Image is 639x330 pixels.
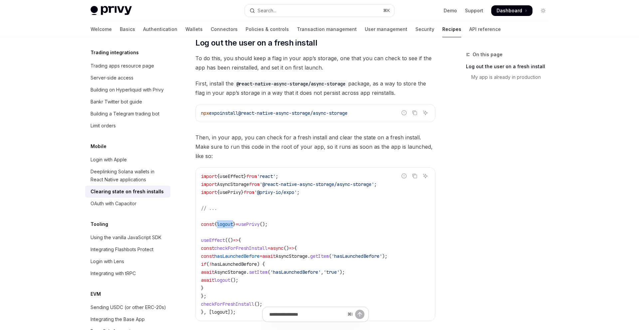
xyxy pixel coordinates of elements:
a: Recipes [442,21,461,37]
span: '@react-native-async-storage/async-storage' [260,181,374,187]
div: Sending USDC (or other ERC-20s) [91,303,166,311]
span: AsyncStorage [217,181,249,187]
span: @react-native-async-storage/async-storage [238,110,347,116]
div: Clearing state on fresh installs [91,188,164,196]
span: '@privy-io/expo' [254,189,297,195]
span: from [244,189,254,195]
span: (); [254,301,262,307]
span: { [217,173,220,179]
button: Report incorrect code [400,172,408,180]
a: Security [415,21,434,37]
h5: Tooling [91,220,108,228]
div: Search... [258,7,276,15]
div: Integrating with tRPC [91,269,136,277]
div: Bankr Twitter bot guide [91,98,142,106]
div: Server-side access [91,74,133,82]
a: Using the vanilla JavaScript SDK [85,232,170,244]
div: OAuth with Capacitor [91,200,136,208]
span: ; [276,173,278,179]
a: Authentication [143,21,177,37]
span: } [233,221,236,227]
a: Welcome [91,21,112,37]
span: usePrivy [238,221,260,227]
button: Toggle dark mode [538,5,548,16]
span: await [262,253,276,259]
span: 'hasLaunchedBefore' [331,253,382,259]
a: My app is already in production [466,72,554,82]
div: Building on Hyperliquid with Privy [91,86,164,94]
div: Using the vanilla JavaScript SDK [91,234,161,242]
span: logout [217,221,233,227]
span: const [201,245,214,251]
span: hasLaunchedBefore [214,253,260,259]
h5: Trading integrations [91,49,139,57]
span: import [201,181,217,187]
input: Ask a question... [269,307,345,322]
span: expo [209,110,220,116]
span: . [246,269,249,275]
span: AsyncStorage [276,253,308,259]
span: } [244,173,246,179]
span: ( [268,269,270,275]
span: from [246,173,257,179]
div: Login with Lens [91,257,124,265]
span: Then, in your app, you can check for a fresh install and clear the state on a fresh install. Make... [195,133,435,161]
a: Log out the user on a fresh install [466,61,554,72]
a: Demo [444,7,457,14]
a: Basics [120,21,135,37]
span: ! [209,261,212,267]
span: async [270,245,284,251]
span: ; [374,181,377,187]
div: Integrating the Base App [91,315,145,323]
code: @react-native-async-storage/async-storage [234,80,348,87]
span: await [201,277,214,283]
span: = [268,245,270,251]
span: } [241,189,244,195]
a: Dashboard [491,5,532,16]
span: ( [206,261,209,267]
span: Dashboard [497,7,522,14]
a: Login with Apple [85,154,170,166]
div: Integrating Flashbots Protect [91,246,153,253]
h5: EVM [91,290,101,298]
span: const [201,221,214,227]
span: import [201,173,217,179]
span: npx [201,110,209,116]
span: , [321,269,323,275]
span: hasLaunchedBefore [212,261,257,267]
a: Bankr Twitter bot guide [85,96,170,108]
span: 'hasLaunchedBefore' [270,269,321,275]
div: Limit orders [91,122,116,130]
span: 'true' [323,269,339,275]
button: Open search [245,5,394,17]
span: await [201,269,214,275]
span: if [201,261,206,267]
a: Building on Hyperliquid with Privy [85,84,170,96]
span: = [260,253,262,259]
a: Wallets [185,21,203,37]
div: Login with Apple [91,156,127,164]
button: Send message [355,310,364,319]
span: ⌘ K [383,8,390,13]
span: checkForFreshInstall [214,245,268,251]
span: const [201,253,214,259]
span: logout [214,277,230,283]
a: Deeplinking Solana wallets in React Native applications [85,166,170,186]
span: First, install the package, as a way to store the flag in your app’s storage in a way that it doe... [195,79,435,97]
a: Policies & controls [246,21,289,37]
span: import [201,189,217,195]
a: Transaction management [297,21,357,37]
a: Trading apps resource page [85,60,170,72]
span: from [249,181,260,187]
button: Copy the contents from the code block [410,172,419,180]
span: => [289,245,294,251]
span: ; [297,189,300,195]
span: { [238,237,241,243]
a: Clearing state on fresh installs [85,186,170,198]
span: setItem [249,269,268,275]
span: ( [329,253,331,259]
a: Support [465,7,483,14]
span: getItem [310,253,329,259]
span: 'react' [257,173,276,179]
button: Report incorrect code [400,108,408,117]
